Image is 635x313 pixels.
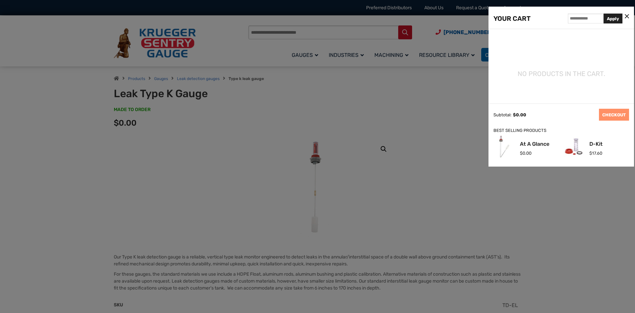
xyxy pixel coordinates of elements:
[520,151,523,156] span: $
[513,112,526,117] span: 0.00
[493,136,515,157] img: At A Glance
[493,13,530,24] div: YOUR CART
[493,112,511,117] div: Subtotal:
[520,141,549,147] a: At A Glance
[604,14,622,23] button: Apply
[589,151,592,156] span: $
[589,151,602,156] span: 17.60
[599,109,629,121] a: CHECKOUT
[493,127,629,134] div: BEST SELLING PRODUCTS
[563,136,584,157] img: D-Kit
[513,112,516,117] span: $
[520,151,531,156] span: 0.00
[589,141,603,147] a: D-Kit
